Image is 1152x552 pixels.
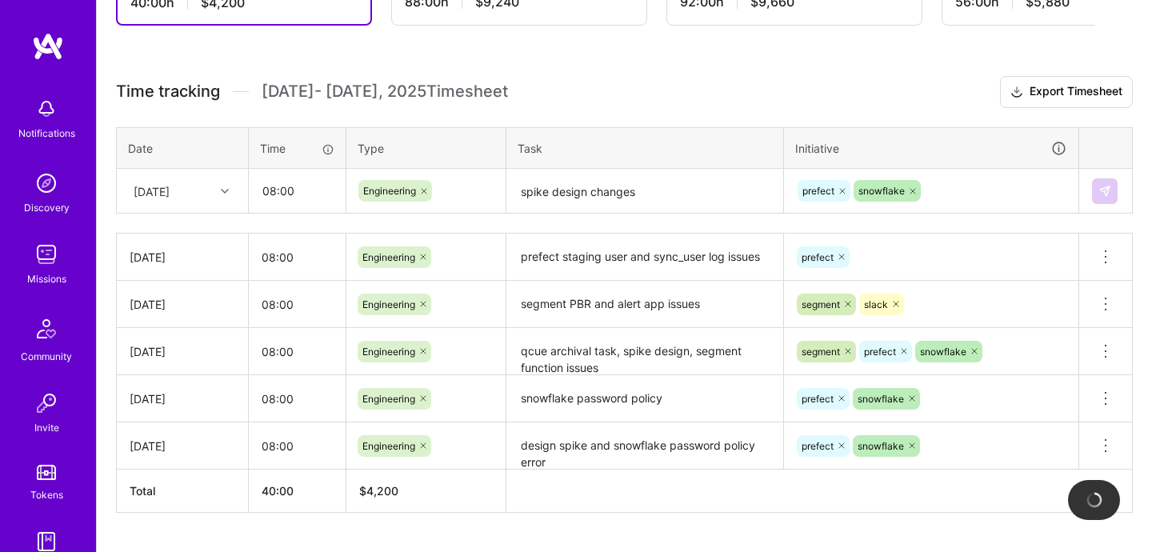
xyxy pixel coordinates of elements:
[18,125,75,142] div: Notifications
[249,330,346,373] input: HH:MM
[359,484,398,498] span: $ 4,200
[249,425,346,467] input: HH:MM
[30,486,63,503] div: Tokens
[802,298,840,310] span: segment
[30,238,62,270] img: teamwork
[920,346,966,358] span: snowflake
[802,346,840,358] span: segment
[130,249,235,266] div: [DATE]
[117,127,249,169] th: Date
[858,393,904,405] span: snowflake
[249,378,346,420] input: HH:MM
[508,170,782,213] textarea: spike design changes
[1000,76,1133,108] button: Export Timesheet
[27,310,66,348] img: Community
[363,185,416,197] span: Engineering
[1010,84,1023,101] i: icon Download
[858,185,905,197] span: snowflake
[508,377,782,421] textarea: snowflake password policy
[249,236,346,278] input: HH:MM
[508,424,782,468] textarea: design spike and snowflake password policy error
[130,390,235,407] div: [DATE]
[508,330,782,374] textarea: qcue archival task, spike design, segment function issues
[30,387,62,419] img: Invite
[508,235,782,279] textarea: prefect staging user and sync_user log issues
[260,140,334,157] div: Time
[362,298,415,310] span: Engineering
[346,127,506,169] th: Type
[116,82,220,102] span: Time tracking
[1092,178,1119,204] div: null
[117,470,249,513] th: Total
[34,419,59,436] div: Invite
[30,93,62,125] img: bell
[802,185,834,197] span: prefect
[30,167,62,199] img: discovery
[134,182,170,199] div: [DATE]
[864,298,888,310] span: slack
[250,170,345,212] input: HH:MM
[249,470,346,513] th: 40:00
[262,82,508,102] span: [DATE] - [DATE] , 2025 Timesheet
[802,440,834,452] span: prefect
[362,251,415,263] span: Engineering
[802,393,834,405] span: prefect
[1098,185,1111,198] img: Submit
[506,127,784,169] th: Task
[362,440,415,452] span: Engineering
[32,32,64,61] img: logo
[1084,490,1104,510] img: loading
[37,465,56,480] img: tokens
[21,348,72,365] div: Community
[802,251,834,263] span: prefect
[24,199,70,216] div: Discovery
[221,187,229,195] i: icon Chevron
[795,139,1067,158] div: Initiative
[130,296,235,313] div: [DATE]
[130,343,235,360] div: [DATE]
[858,440,904,452] span: snowflake
[130,438,235,454] div: [DATE]
[508,282,782,326] textarea: segment PBR and alert app issues
[864,346,896,358] span: prefect
[362,393,415,405] span: Engineering
[362,346,415,358] span: Engineering
[27,270,66,287] div: Missions
[249,283,346,326] input: HH:MM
